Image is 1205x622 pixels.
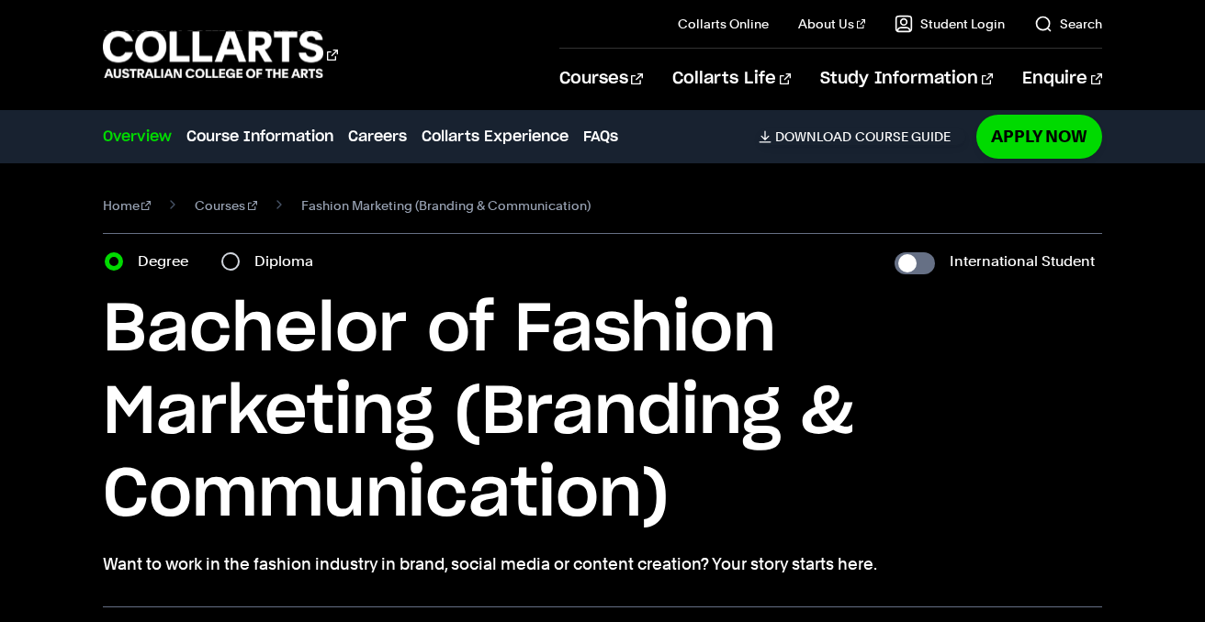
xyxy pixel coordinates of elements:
a: About Us [798,15,866,33]
a: Course Information [186,126,333,148]
a: DownloadCourse Guide [759,128,965,145]
a: Collarts Experience [422,126,569,148]
a: Collarts Life [672,49,791,109]
span: Fashion Marketing (Branding & Communication) [301,193,591,218]
label: International Student [950,249,1095,274]
a: Search [1034,15,1102,33]
a: Study Information [820,49,993,109]
a: Enquire [1022,49,1102,109]
a: Collarts Online [678,15,769,33]
a: Careers [348,126,407,148]
div: Go to homepage [103,28,338,81]
label: Diploma [254,249,324,274]
a: Courses [559,49,643,109]
a: Home [103,193,152,218]
p: Want to work in the fashion industry in brand, social media or content creation? Your story start... [103,551,1103,577]
span: Download [775,128,851,145]
label: Degree [138,249,199,274]
a: FAQs [583,126,618,148]
a: Overview [103,126,172,148]
a: Apply Now [976,115,1102,158]
a: Courses [195,193,257,218]
h1: Bachelor of Fashion Marketing (Branding & Communication) [103,289,1103,537]
a: Student Login [895,15,1005,33]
